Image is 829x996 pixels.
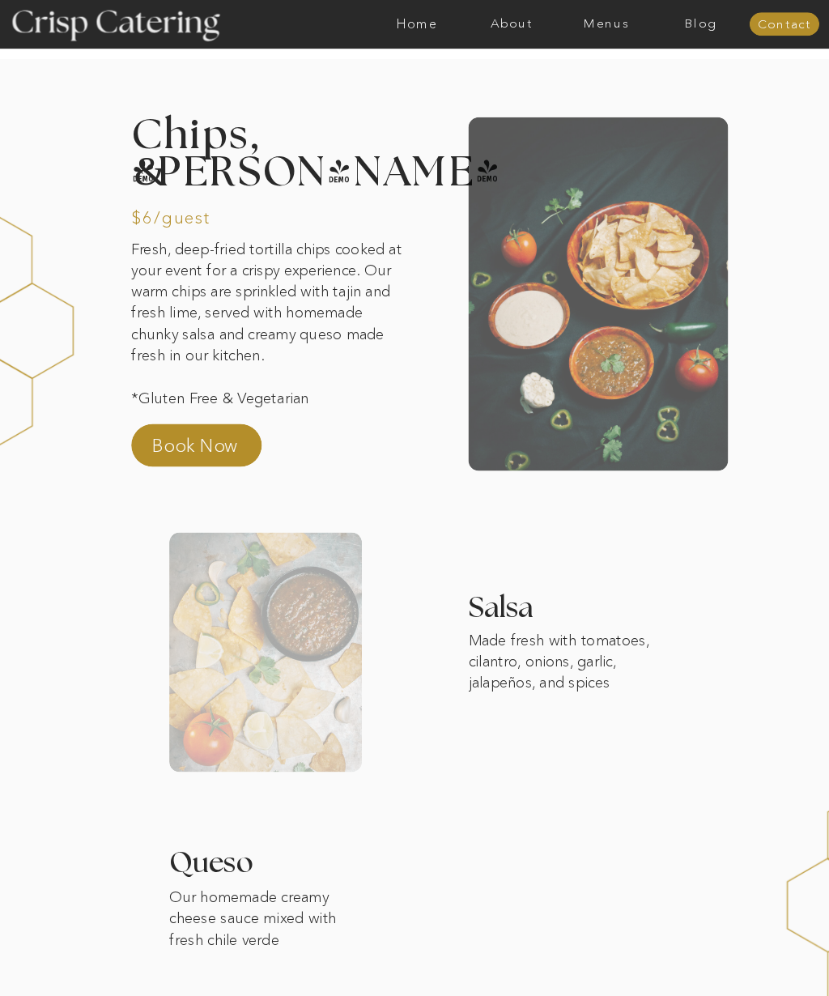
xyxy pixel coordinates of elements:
[469,594,699,607] h3: Salsa
[653,17,748,31] a: Blog
[169,887,359,956] p: Our homemade creamy cheese sauce mixed with fresh chile verde
[370,17,465,31] a: Home
[131,239,404,454] p: Fresh, deep-fried tortilla chips cooked at your event for a crispy experience. Our warm chips are...
[131,117,397,193] h2: Chips, [PERSON_NAME]
[559,17,653,31] a: Menus
[464,17,559,31] a: About
[131,210,210,223] h3: $6/guest
[134,152,401,193] h2: &
[469,630,675,709] p: Made fresh with tomatoes, cilantro, onions, garlic, jalapeños, and spices
[169,849,444,862] h3: Queso
[750,18,819,32] a: Contact
[152,432,274,466] a: Book Now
